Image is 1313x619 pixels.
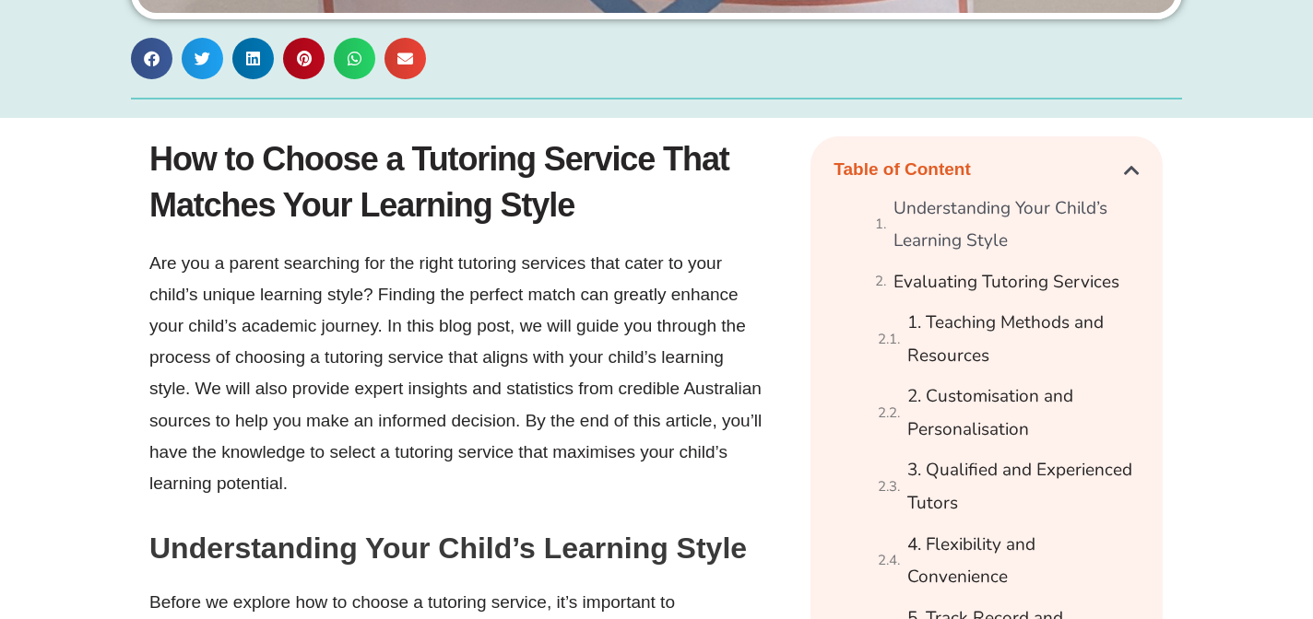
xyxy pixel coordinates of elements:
[907,454,1140,520] a: 3. Qualified and Experienced Tutors
[232,38,274,79] div: Share on linkedin
[893,193,1140,258] a: Understanding Your Child’s Learning Style
[1124,161,1140,179] div: Close table of contents
[131,38,172,79] div: Share on facebook
[834,159,1124,181] h4: Table of Content
[149,136,792,229] h1: How to Choose a Tutoring Service That Matches Your Learning Style
[893,266,1119,298] a: Evaluating Tutoring Services
[384,38,426,79] div: Share on email
[907,529,1140,594] a: 4. Flexibility and Convenience
[149,531,747,565] strong: Understanding Your Child’s Learning Style
[997,411,1313,619] iframe: Chat Widget
[907,307,1140,372] a: 1. Teaching Methods and Resources
[149,248,767,500] p: Are you a parent searching for the right tutoring services that cater to your child’s unique lear...
[283,38,325,79] div: Share on pinterest
[907,380,1140,446] a: 2. Customisation and Personalisation
[182,38,223,79] div: Share on twitter
[334,38,375,79] div: Share on whatsapp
